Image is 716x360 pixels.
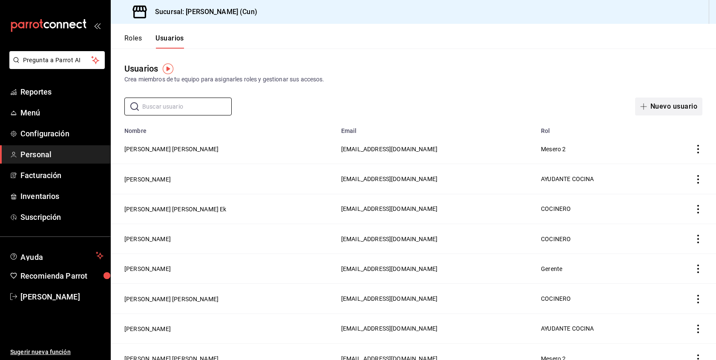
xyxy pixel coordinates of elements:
button: open_drawer_menu [94,22,101,29]
button: actions [694,325,702,333]
button: actions [694,295,702,303]
span: Ayuda [20,251,92,261]
input: Buscar usuario [142,98,232,115]
h3: Sucursal: [PERSON_NAME] (Cun) [148,7,257,17]
span: COCINERO [541,295,571,302]
span: COCINERO [541,205,571,212]
span: Personal [20,149,104,160]
button: actions [694,145,702,153]
span: AYUDANTE COCINA [541,176,594,182]
a: Pregunta a Parrot AI [6,62,105,71]
span: Reportes [20,86,104,98]
span: [EMAIL_ADDRESS][DOMAIN_NAME] [341,146,437,153]
span: Configuración [20,128,104,139]
span: [EMAIL_ADDRESS][DOMAIN_NAME] [341,265,437,272]
th: Rol [536,122,658,134]
span: COCINERO [541,236,571,242]
span: [EMAIL_ADDRESS][DOMAIN_NAME] [341,236,437,242]
div: Crea miembros de tu equipo para asignarles roles y gestionar sus accesos. [124,75,702,84]
span: Pregunta a Parrot AI [23,56,92,65]
th: Email [336,122,536,134]
button: actions [694,235,702,243]
span: [EMAIL_ADDRESS][DOMAIN_NAME] [341,325,437,332]
span: Recomienda Parrot [20,270,104,282]
div: Usuarios [124,62,158,75]
span: Sugerir nueva función [10,348,104,357]
button: [PERSON_NAME] [124,265,171,273]
span: Mesero 2 [541,146,566,153]
th: Nombre [111,122,336,134]
button: [PERSON_NAME] [124,325,171,333]
div: navigation tabs [124,34,184,49]
button: actions [694,175,702,184]
button: [PERSON_NAME] [PERSON_NAME] [124,295,219,303]
button: Pregunta a Parrot AI [9,51,105,69]
span: Suscripción [20,211,104,223]
span: AYUDANTE COCINA [541,325,594,332]
button: Usuarios [155,34,184,49]
span: [EMAIL_ADDRESS][DOMAIN_NAME] [341,176,437,182]
span: [EMAIL_ADDRESS][DOMAIN_NAME] [341,205,437,212]
button: Nuevo usuario [635,98,702,115]
span: Facturación [20,170,104,181]
span: [EMAIL_ADDRESS][DOMAIN_NAME] [341,295,437,302]
button: Roles [124,34,142,49]
span: Menú [20,107,104,118]
img: Tooltip marker [163,63,173,74]
span: [PERSON_NAME] [20,291,104,302]
button: [PERSON_NAME] [PERSON_NAME] [124,145,219,153]
button: actions [694,265,702,273]
span: Gerente [541,265,562,272]
button: [PERSON_NAME] [124,235,171,243]
button: actions [694,205,702,213]
button: [PERSON_NAME] [124,175,171,184]
button: [PERSON_NAME] [PERSON_NAME] Ek [124,205,227,213]
span: Inventarios [20,190,104,202]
